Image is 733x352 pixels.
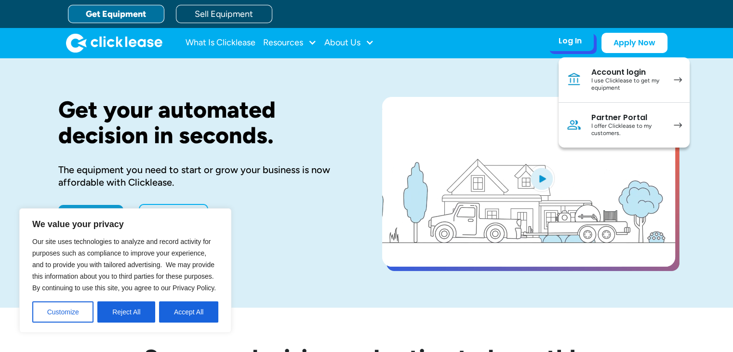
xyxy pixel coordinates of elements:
[68,5,164,23] a: Get Equipment
[139,204,208,225] a: Learn More
[19,208,231,333] div: We value your privacy
[601,33,667,53] a: Apply Now
[559,103,690,148] a: Partner PortalI offer Clicklease to my customers.
[559,36,582,46] div: Log In
[591,77,664,92] div: I use Clicklease to get my equipment
[559,57,690,103] a: Account loginI use Clicklease to get my equipment
[58,97,351,148] h1: Get your automated decision in seconds.
[566,117,582,133] img: Person icon
[32,238,216,292] span: Our site uses technologies to analyze and record activity for purposes such as compliance to impr...
[32,218,218,230] p: We value your privacy
[324,33,374,53] div: About Us
[566,72,582,87] img: Bank icon
[674,77,682,82] img: arrow
[529,165,555,192] img: Blue play button logo on a light blue circular background
[559,57,690,148] nav: Log In
[159,301,218,323] button: Accept All
[32,301,93,323] button: Customize
[58,205,123,224] a: Apply Now
[591,122,664,137] div: I offer Clicklease to my customers.
[66,33,162,53] img: Clicklease logo
[186,33,255,53] a: What Is Clicklease
[674,122,682,128] img: arrow
[382,97,675,267] a: open lightbox
[591,68,664,77] div: Account login
[66,33,162,53] a: home
[97,301,155,323] button: Reject All
[263,33,317,53] div: Resources
[176,5,272,23] a: Sell Equipment
[58,163,351,189] div: The equipment you need to start or grow your business is now affordable with Clicklease.
[591,113,664,122] div: Partner Portal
